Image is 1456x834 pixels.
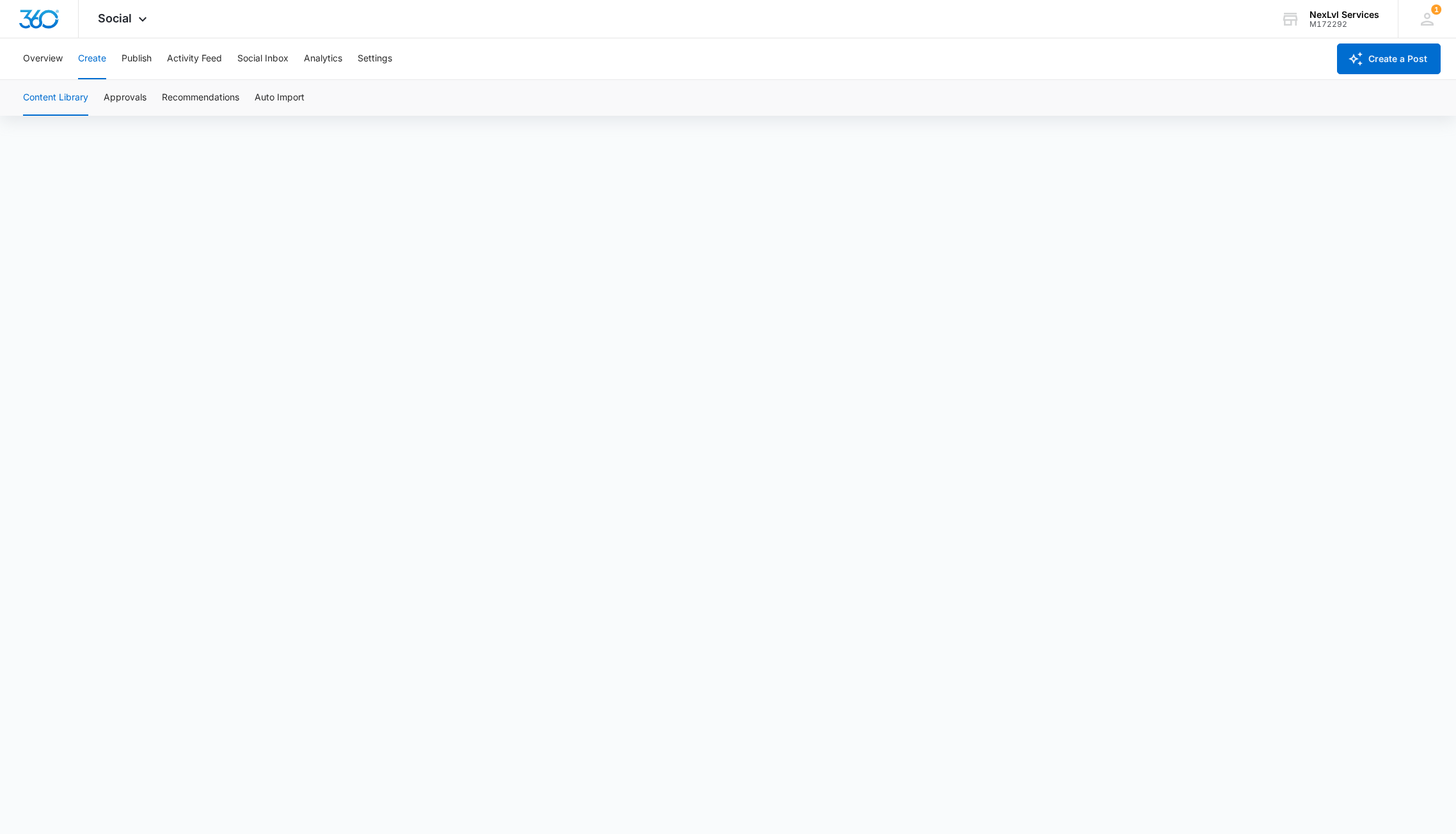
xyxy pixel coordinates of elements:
div: notifications count [1431,4,1441,15]
button: Overview [23,38,63,79]
button: Content Library [23,80,88,116]
button: Activity Feed [167,38,222,79]
button: Settings [358,38,392,79]
button: Publish [122,38,152,79]
button: Create a Post [1337,43,1441,74]
div: account id [1310,20,1379,29]
span: Social [98,12,132,25]
button: Auto Import [255,80,305,116]
button: Recommendations [162,80,239,116]
button: Social Inbox [237,38,289,79]
button: Analytics [304,38,342,79]
div: account name [1310,10,1379,20]
button: Approvals [104,80,146,116]
span: 1 [1431,4,1441,15]
button: Create [78,38,106,79]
